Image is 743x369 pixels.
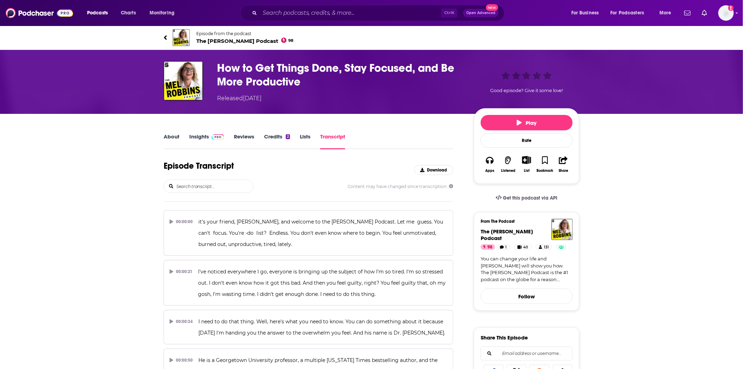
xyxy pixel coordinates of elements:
span: For Business [571,8,599,18]
a: Get this podcast via API [490,189,563,207]
a: Show notifications dropdown [682,7,693,19]
span: Monitoring [150,8,175,18]
button: open menu [655,7,680,19]
a: The Mel Robbins PodcastEpisode from the podcastThe [PERSON_NAME] Podcast98 [164,29,371,46]
button: Follow [481,289,573,304]
span: Logged in as hmill [718,5,734,21]
div: Show More ButtonList [518,151,536,177]
span: Charts [121,8,136,18]
button: Apps [481,151,499,177]
a: 98 [481,244,495,250]
a: InsightsPodchaser Pro [189,133,224,149]
a: Transcript [320,133,345,149]
span: New [486,4,499,11]
button: Play [481,115,573,130]
button: 00:00:34I need to do that thing. Well, here's what you need to know. You can do something about i... [164,310,453,344]
button: Open AdvancedNew [463,9,499,17]
span: Good episode? Give it some love! [490,88,563,93]
span: it's your friend, [PERSON_NAME], and welcome to the [PERSON_NAME] Podcast. Let me guess. You can'... [199,219,446,247]
input: Email address or username... [487,347,567,360]
button: open menu [606,7,655,19]
a: 131 [536,244,552,250]
button: Listened [499,151,517,177]
button: Show profile menu [718,5,734,21]
span: I've noticed everywhere I go, everyone is bringing up the subject of how I'm so tired. I'm so str... [198,268,447,297]
a: Charts [116,7,140,19]
img: The Mel Robbins Podcast [173,29,190,46]
button: 00:00:00it's your friend, [PERSON_NAME], and welcome to the [PERSON_NAME] Podcast. Let me guess. ... [164,210,453,256]
button: Bookmark [536,151,554,177]
span: 1 [506,244,507,251]
a: Lists [300,133,310,149]
a: About [164,133,179,149]
div: 00:00:21 [170,266,193,277]
input: Search podcasts, credits, & more... [260,7,441,19]
div: Search podcasts, credits, & more... [247,5,511,21]
button: 00:00:21I've noticed everywhere I go, everyone is bringing up the subject of how I'm so tired. I'... [164,260,453,306]
button: Download [414,165,453,175]
input: Search transcript... [176,180,253,193]
button: open menu [566,7,608,19]
span: The [PERSON_NAME] Podcast [196,38,294,44]
div: Share [559,169,568,173]
span: Episode from the podcast [196,31,294,36]
img: User Profile [718,5,734,21]
a: 1 [497,244,510,250]
div: Bookmark [537,169,553,173]
a: The Mel Robbins Podcast [481,228,533,241]
h3: From The Podcast [481,219,567,224]
span: 98 [289,39,294,42]
a: 40 [514,244,532,250]
a: Reviews [234,133,254,149]
img: Podchaser Pro [212,134,224,140]
h3: Share This Episode [481,334,528,341]
a: You can change your life and [PERSON_NAME] will show you how. The [PERSON_NAME] Podcast is the #1... [481,255,573,283]
div: Search followers [481,347,573,361]
span: 98 [487,244,492,251]
div: 00:00:50 [170,355,193,366]
a: Show notifications dropdown [699,7,710,19]
div: Released [DATE] [217,94,262,103]
button: open menu [82,7,117,19]
svg: Add a profile image [728,5,734,11]
div: 00:00:34 [170,316,193,327]
div: Apps [485,169,494,173]
img: Podchaser - Follow, Share and Rate Podcasts [6,6,73,20]
span: Ctrl K [441,8,458,18]
div: 00:00:00 [170,216,193,227]
h3: How to Get Things Done, Stay Focused, and Be More Productive [217,61,463,89]
span: Content may have changed since transcription. [348,184,453,189]
div: Listened [501,169,515,173]
a: Credits2 [264,133,290,149]
span: 40 [524,244,528,251]
span: Podcasts [87,8,108,18]
div: 2 [286,134,290,139]
span: Download [427,168,447,173]
span: The [PERSON_NAME] Podcast [481,228,533,241]
span: I need to do that thing. Well, here's what you need to know. You can do something about it becaus... [199,318,446,336]
img: The Mel Robbins Podcast [552,219,573,240]
button: Share [554,151,573,177]
span: Open Advanced [466,11,495,15]
div: Rate [481,133,573,148]
span: Get this podcast via API [503,195,558,201]
button: open menu [145,7,184,19]
img: How to Get Things Done, Stay Focused, and Be More Productive [164,61,203,101]
span: More [659,8,671,18]
span: For Podcasters [611,8,644,18]
div: List [524,168,530,173]
span: 131 [544,244,549,251]
span: Play [517,119,537,126]
button: Show More Button [519,156,534,164]
h1: Episode Transcript [164,161,234,171]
